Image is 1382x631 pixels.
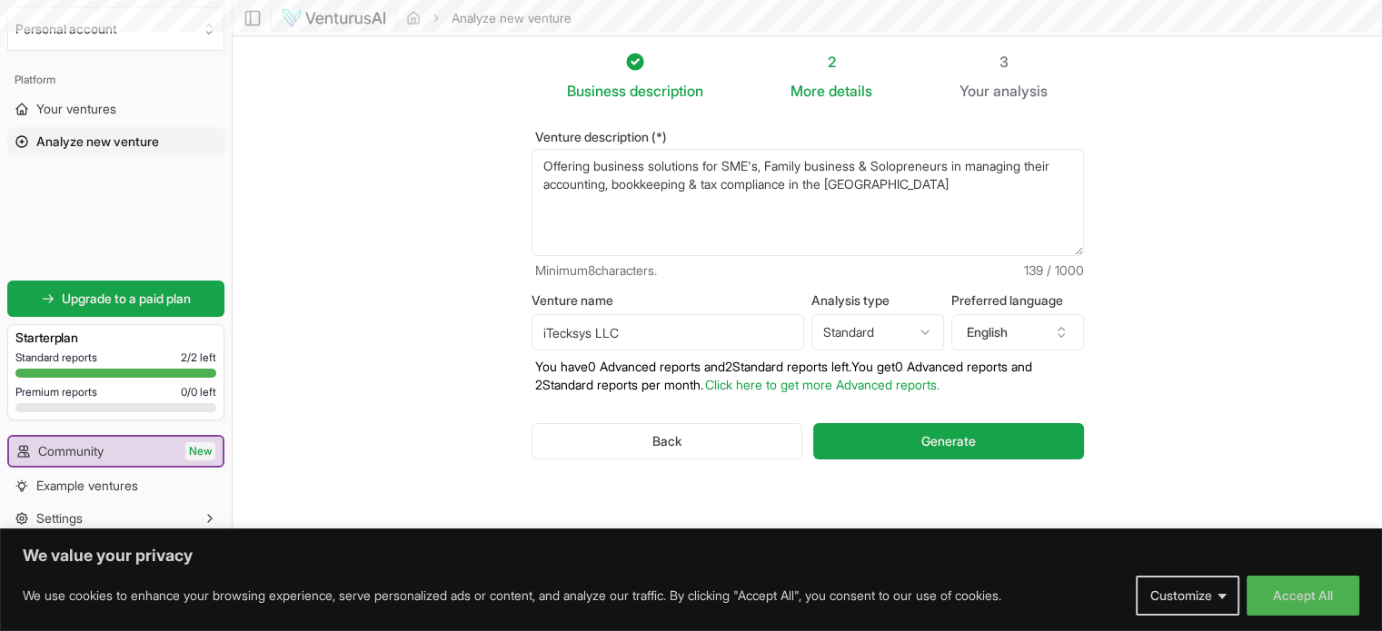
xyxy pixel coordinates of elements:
span: 139 / 1000 [1024,261,1084,280]
a: CommunityNew [9,437,223,466]
button: Accept All [1247,576,1359,616]
a: Analyze new venture [7,127,224,156]
h3: Starter plan [15,329,216,347]
a: Upgrade to a paid plan [7,281,224,317]
span: Settings [36,509,83,527]
label: Preferred language [951,294,1084,307]
button: Generate [813,423,1083,459]
span: details [829,82,872,100]
input: Optional venture name [532,314,804,350]
p: We value your privacy [23,545,1359,567]
span: More [790,80,825,102]
div: Platform [7,65,224,94]
span: New [185,442,215,460]
span: Example ventures [36,477,138,495]
span: 2 / 2 left [181,350,216,365]
label: Venture description (*) [532,131,1084,143]
span: Standard reports [15,350,97,365]
div: 3 [959,51,1048,73]
span: Your [959,80,989,102]
span: Analyze new venture [36,133,159,151]
a: Your ventures [7,94,224,123]
a: Example ventures [7,471,224,500]
p: We use cookies to enhance your browsing experience, serve personalized ads or content, and analyz... [23,585,1001,606]
span: Your ventures [36,100,116,118]
span: description [630,82,703,100]
span: Community [38,442,104,460]
a: Click here to get more Advanced reports. [705,377,940,392]
span: Minimum 8 characters. [535,261,657,280]
button: English [951,314,1084,350]
span: Upgrade to a paid plan [62,290,191,308]
span: 0 / 0 left [181,385,216,399]
span: Business [567,80,626,102]
span: Generate [921,432,976,450]
label: Venture name [532,294,804,307]
span: analysis [993,82,1048,100]
p: You have 0 Advanced reports and 2 Standard reports left. Y ou get 0 Advanced reports and 2 Standa... [532,358,1084,394]
label: Analysis type [811,294,944,307]
button: Settings [7,504,224,533]
div: 2 [790,51,872,73]
span: Premium reports [15,385,97,399]
button: Back [532,423,803,459]
button: Customize [1136,576,1239,616]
